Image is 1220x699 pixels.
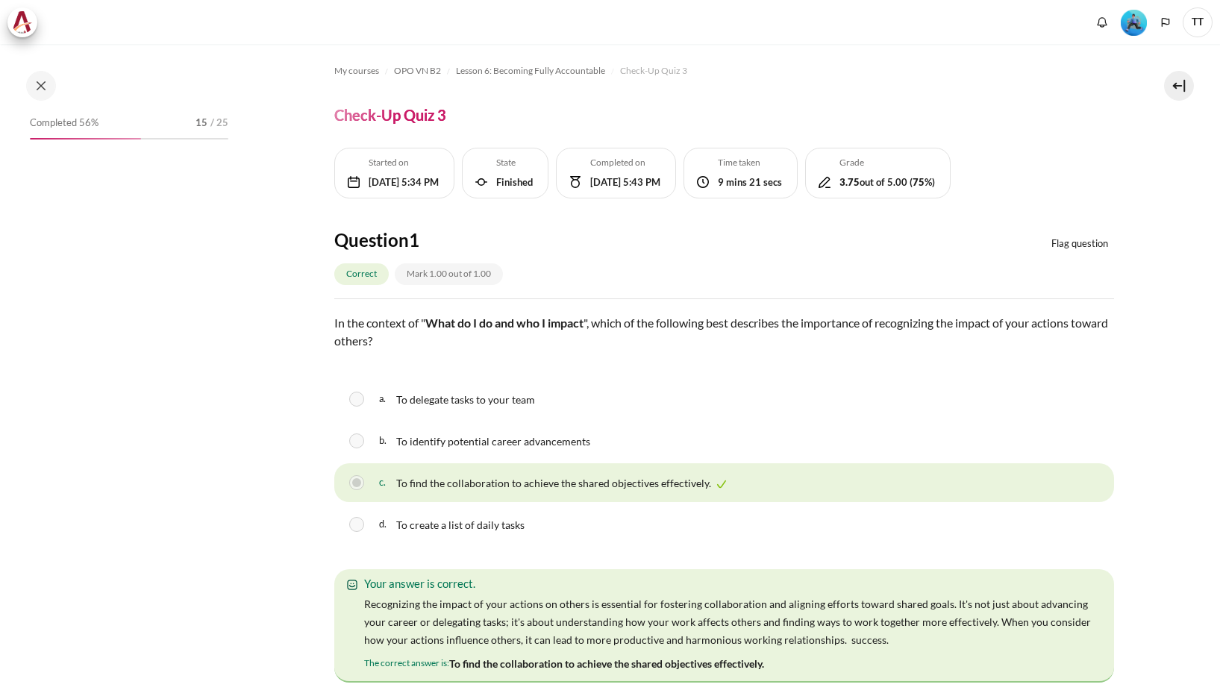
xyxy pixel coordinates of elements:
span: 15 [195,116,207,131]
span: To create a list of daily tasks [396,518,525,531]
h4: Question [334,228,588,251]
span: 1 [409,229,419,251]
a: Level #3 [1115,8,1153,36]
div: Your answer is correct. [357,575,1092,592]
h5: Time taken [718,156,782,169]
h5: State [496,156,533,169]
button: Languages [1154,11,1177,34]
div: Finished [496,175,533,190]
span: To find the collaboration to achieve the shared objectives effectively. [396,477,711,489]
img: Level #3 [1121,10,1147,36]
div: 56% [30,138,141,140]
strong: What do I do and who I impact [425,316,584,330]
span: My courses [334,64,379,78]
a: Architeck Architeck [7,7,45,37]
span: TT [1183,7,1213,37]
h5: Started on [369,156,439,169]
h5: Grade [839,156,935,169]
div: 9 mins 21 secs [718,175,782,190]
h4: Check-Up Quiz 3 [334,105,446,125]
div: Mark 1.00 out of 1.00 [395,263,503,285]
a: My courses [334,62,379,80]
div: The correct answer is: [364,651,764,675]
span: Recognizing the impact of your actions on others is essential for fostering collaboration and ali... [364,598,1091,646]
span: Flag question [1051,236,1108,251]
span: To identify potential career advancements [396,435,590,448]
span: / 25 [210,116,228,131]
span: To delegate tasks to your team [396,393,535,406]
span: OPO VN B2 [394,64,441,78]
p: In the context of " ", which of the following best describes the importance of recognizing the im... [334,314,1114,350]
b: 3.75 [839,176,860,188]
b: 75 [913,176,925,188]
div: Level #3 [1121,8,1147,36]
span: a. [379,390,393,408]
div: [DATE] 5:43 PM [590,175,660,190]
span: Completed 56% [30,116,98,131]
div: out of 5.00 ( %) [839,175,935,190]
span: d. [379,513,393,536]
a: Lesson 6: Becoming Fully Accountable [456,62,605,80]
a: OPO VN B2 [394,62,441,80]
a: User menu [1183,7,1213,37]
div: Correct [334,263,389,285]
div: [DATE] 5:34 PM [369,175,439,190]
span: c. [379,471,393,495]
nav: Navigation bar [334,59,1114,83]
span: b. [379,429,393,453]
div: Show notification window with no new notifications [1091,11,1113,34]
span: To find the collaboration to achieve the shared objectives effectively. [449,657,764,670]
a: Check-Up Quiz 3 [620,62,687,80]
span: Lesson 6: Becoming Fully Accountable [456,64,605,78]
h5: Completed on [590,156,660,169]
span: Check-Up Quiz 3 [620,64,687,78]
img: Architeck [12,11,33,34]
img: Correct [714,477,729,492]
